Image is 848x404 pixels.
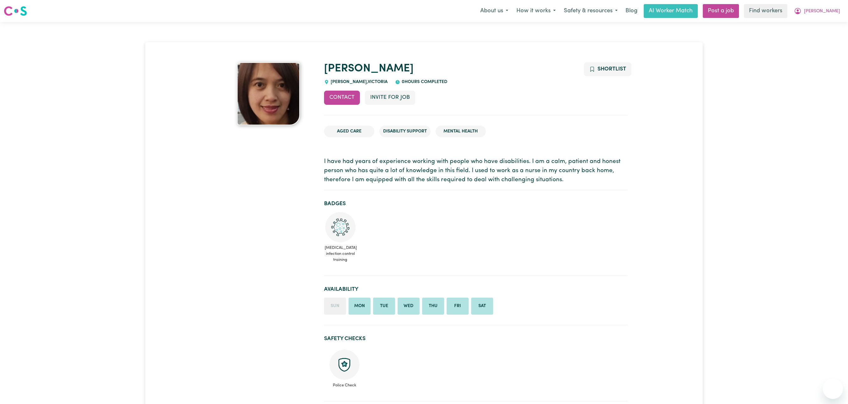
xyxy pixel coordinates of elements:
span: 0 hours completed [400,80,447,84]
span: [PERSON_NAME] [804,8,840,15]
p: I have had years of experience working with people who have disabilities. I am a calm, patient an... [324,157,628,184]
span: [MEDICAL_DATA] infection control training [324,242,357,266]
a: [PERSON_NAME] [324,63,414,74]
a: Post a job [703,4,739,18]
li: Disability Support [379,126,431,137]
button: Add to shortlist [584,62,631,76]
img: Marianne [237,62,300,125]
a: Blog [622,4,641,18]
li: Available on Wednesday [398,298,420,315]
button: About us [476,4,512,18]
h2: Badges [324,200,628,207]
span: Police Check [329,380,360,388]
img: Careseekers logo [4,5,27,17]
li: Available on Thursday [422,298,444,315]
a: Find workers [744,4,787,18]
li: Aged Care [324,126,374,137]
h2: Availability [324,286,628,293]
span: [PERSON_NAME] , Victoria [329,80,388,84]
button: How it works [512,4,560,18]
img: CS Academy: COVID-19 Infection Control Training course completed [325,212,355,242]
iframe: Button to launch messaging window [823,379,843,399]
a: AI Worker Match [644,4,698,18]
span: Shortlist [597,66,626,72]
li: Available on Monday [349,298,371,315]
li: Available on Tuesday [373,298,395,315]
li: Mental Health [436,126,486,137]
button: Safety & resources [560,4,622,18]
button: My Account [790,4,844,18]
button: Invite for Job [365,91,415,104]
li: Available on Saturday [471,298,493,315]
a: Marianne's profile picture' [220,62,317,125]
h2: Safety Checks [324,335,628,342]
img: Police check [329,350,360,380]
button: Contact [324,91,360,104]
a: Careseekers logo [4,4,27,18]
li: Unavailable on Sunday [324,298,346,315]
li: Available on Friday [447,298,469,315]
